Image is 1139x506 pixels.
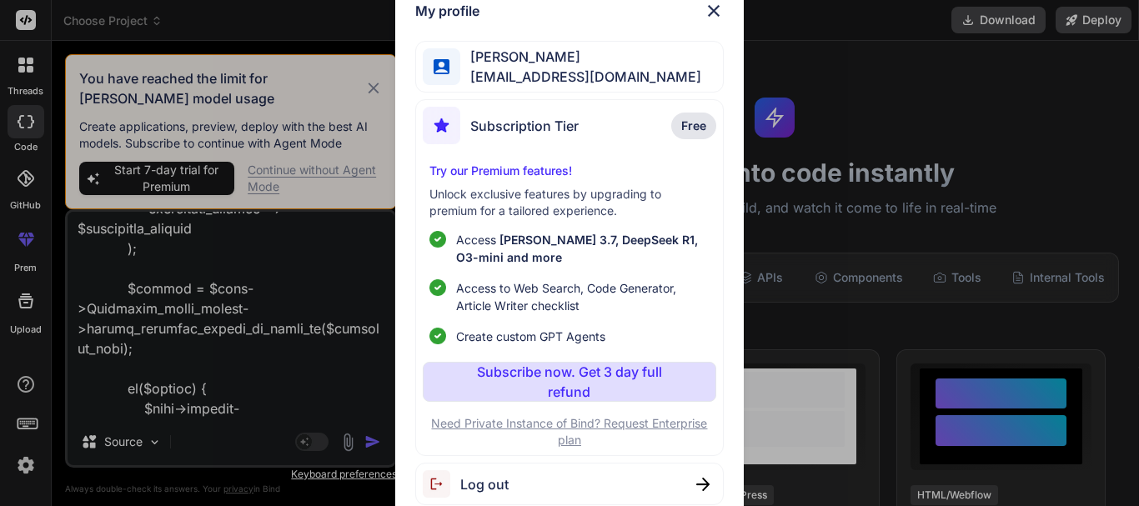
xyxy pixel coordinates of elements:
p: Subscribe now. Get 3 day full refund [455,362,683,402]
img: profile [434,59,449,75]
span: Access to Web Search, Code Generator, Article Writer checklist [456,279,709,314]
span: [PERSON_NAME] 3.7, DeepSeek R1, O3-mini and more [456,233,698,264]
p: Access [456,231,709,266]
img: close [696,478,710,491]
span: Log out [460,474,509,494]
img: checklist [429,328,446,344]
img: subscription [423,107,460,144]
span: Subscription Tier [470,116,579,136]
h1: My profile [415,1,479,21]
img: logout [423,470,460,498]
span: [EMAIL_ADDRESS][DOMAIN_NAME] [460,67,701,87]
span: Free [681,118,706,134]
img: checklist [429,279,446,296]
p: Unlock exclusive features by upgrading to premium for a tailored experience. [429,186,709,219]
button: Subscribe now. Get 3 day full refund [423,362,715,402]
span: [PERSON_NAME] [460,47,701,67]
p: Need Private Instance of Bind? Request Enterprise plan [423,415,715,448]
img: checklist [429,231,446,248]
p: Try our Premium features! [429,163,709,179]
span: Create custom GPT Agents [456,328,605,345]
img: close [704,1,724,21]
